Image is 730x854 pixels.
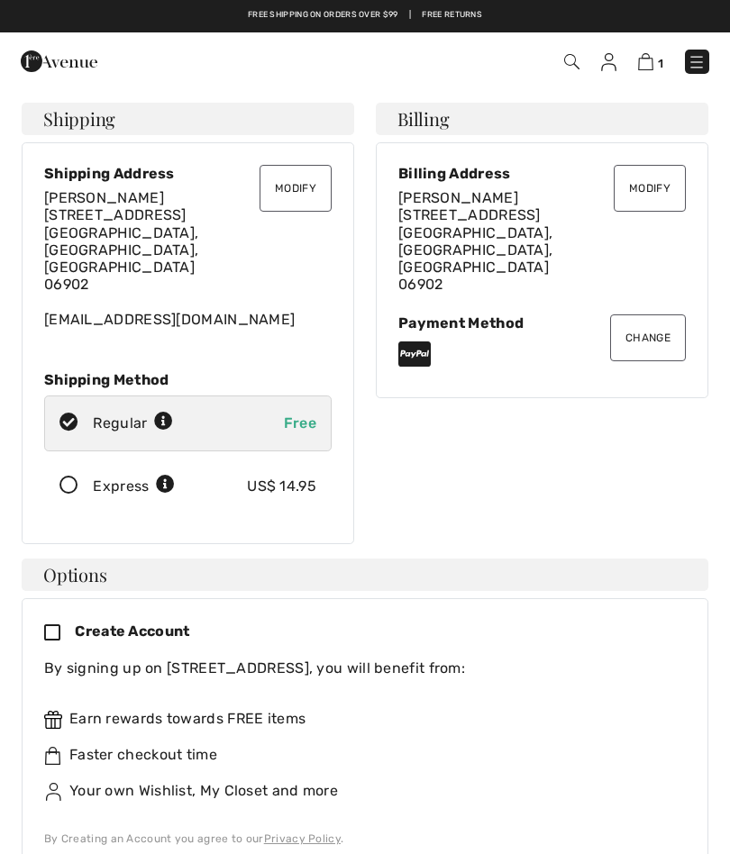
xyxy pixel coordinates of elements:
button: Change [610,314,686,361]
img: Search [564,54,579,69]
button: Modify [260,165,332,212]
div: Faster checkout time [44,744,671,766]
img: rewards.svg [44,711,62,729]
div: Earn rewards towards FREE items [44,708,671,730]
div: US$ 14.95 [247,476,316,497]
div: Shipping Address [44,165,332,182]
span: [STREET_ADDRESS] [GEOGRAPHIC_DATA], [GEOGRAPHIC_DATA], [GEOGRAPHIC_DATA] 06902 [44,206,198,293]
div: Billing Address [398,165,686,182]
span: | [409,9,411,22]
span: [STREET_ADDRESS] [GEOGRAPHIC_DATA], [GEOGRAPHIC_DATA], [GEOGRAPHIC_DATA] 06902 [398,206,552,293]
div: Express [93,476,175,497]
a: Free shipping on orders over $99 [248,9,398,22]
div: Shipping Method [44,371,332,388]
span: [PERSON_NAME] [398,189,518,206]
div: Regular [93,413,173,434]
img: faster.svg [44,747,62,765]
div: By Creating an Account you agree to our . [44,831,671,847]
button: Modify [614,165,686,212]
a: 1ère Avenue [21,51,97,68]
span: 1 [658,57,663,70]
img: My Info [601,53,616,71]
a: 1 [638,50,663,72]
span: Free [284,414,316,432]
img: Shopping Bag [638,53,653,70]
div: By signing up on [STREET_ADDRESS], you will benefit from: [44,658,671,679]
h4: Options [22,559,708,591]
div: Payment Method [398,314,686,332]
img: Menu [688,53,706,71]
a: Free Returns [422,9,482,22]
span: Create Account [75,622,189,640]
span: Shipping [43,110,115,128]
span: Billing [397,110,449,128]
span: [PERSON_NAME] [44,189,164,206]
div: Your own Wishlist, My Closet and more [44,780,671,802]
img: 1ère Avenue [21,43,97,79]
img: ownWishlist.svg [44,783,62,801]
a: Privacy Policy [264,832,341,845]
div: [EMAIL_ADDRESS][DOMAIN_NAME] [44,189,332,328]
